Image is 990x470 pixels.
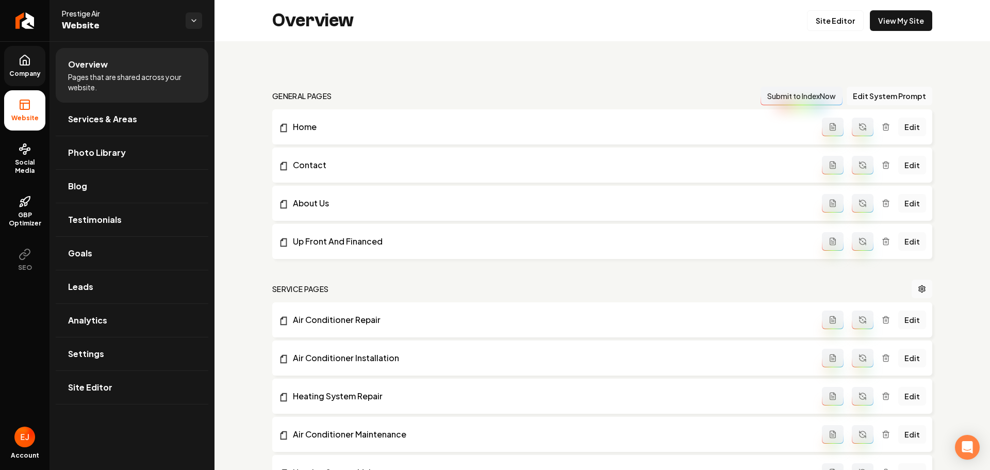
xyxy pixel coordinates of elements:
a: Site Editor [807,10,864,31]
button: Add admin page prompt [822,118,844,136]
span: Overview [68,58,108,71]
div: Open Intercom Messenger [955,435,980,460]
a: Photo Library [56,136,208,169]
span: Settings [68,348,104,360]
a: Leads [56,270,208,303]
button: Add admin page prompt [822,349,844,367]
a: Analytics [56,304,208,337]
span: Company [5,70,45,78]
a: About Us [278,197,822,209]
a: Edit [898,156,926,174]
button: Add admin page prompt [822,311,844,329]
span: Photo Library [68,147,126,159]
span: Website [62,19,177,33]
h2: Overview [272,10,354,31]
span: Services & Areas [68,113,137,125]
button: Open user button [14,427,35,447]
span: Blog [68,180,87,192]
span: Site Editor [68,381,112,394]
a: Services & Areas [56,103,208,136]
span: Website [7,114,43,122]
a: Blog [56,170,208,203]
a: Edit [898,425,926,444]
a: Edit [898,232,926,251]
button: Edit System Prompt [847,87,932,105]
button: Add admin page prompt [822,156,844,174]
button: Add admin page prompt [822,194,844,213]
a: Heating System Repair [278,390,822,402]
a: Edit [898,194,926,213]
a: Contact [278,159,822,171]
span: Goals [68,247,92,260]
span: Pages that are shared across your website. [68,72,196,92]
button: Add admin page prompt [822,387,844,406]
button: SEO [4,240,45,280]
span: Prestige Air [62,8,177,19]
a: Air Conditioner Installation [278,352,822,364]
a: Edit [898,387,926,406]
a: Air Conditioner Repair [278,314,822,326]
a: Goals [56,237,208,270]
span: SEO [14,264,36,272]
span: Account [11,451,39,460]
a: Testimonials [56,203,208,236]
a: Home [278,121,822,133]
button: Submit to IndexNow [761,87,843,105]
a: Up Front And Financed [278,235,822,248]
span: Leads [68,281,93,293]
h2: general pages [272,91,332,101]
a: Social Media [4,135,45,183]
a: GBP Optimizer [4,187,45,236]
img: Eduard Joers [14,427,35,447]
a: Settings [56,337,208,370]
a: Site Editor [56,371,208,404]
span: Social Media [4,158,45,175]
a: Edit [898,118,926,136]
img: Rebolt Logo [15,12,35,29]
a: Company [4,46,45,86]
button: Add admin page prompt [822,232,844,251]
span: GBP Optimizer [4,211,45,228]
span: Testimonials [68,214,122,226]
a: Edit [898,311,926,329]
a: Edit [898,349,926,367]
a: View My Site [870,10,932,31]
a: Air Conditioner Maintenance [278,428,822,441]
span: Analytics [68,314,107,327]
h2: Service Pages [272,284,329,294]
button: Add admin page prompt [822,425,844,444]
